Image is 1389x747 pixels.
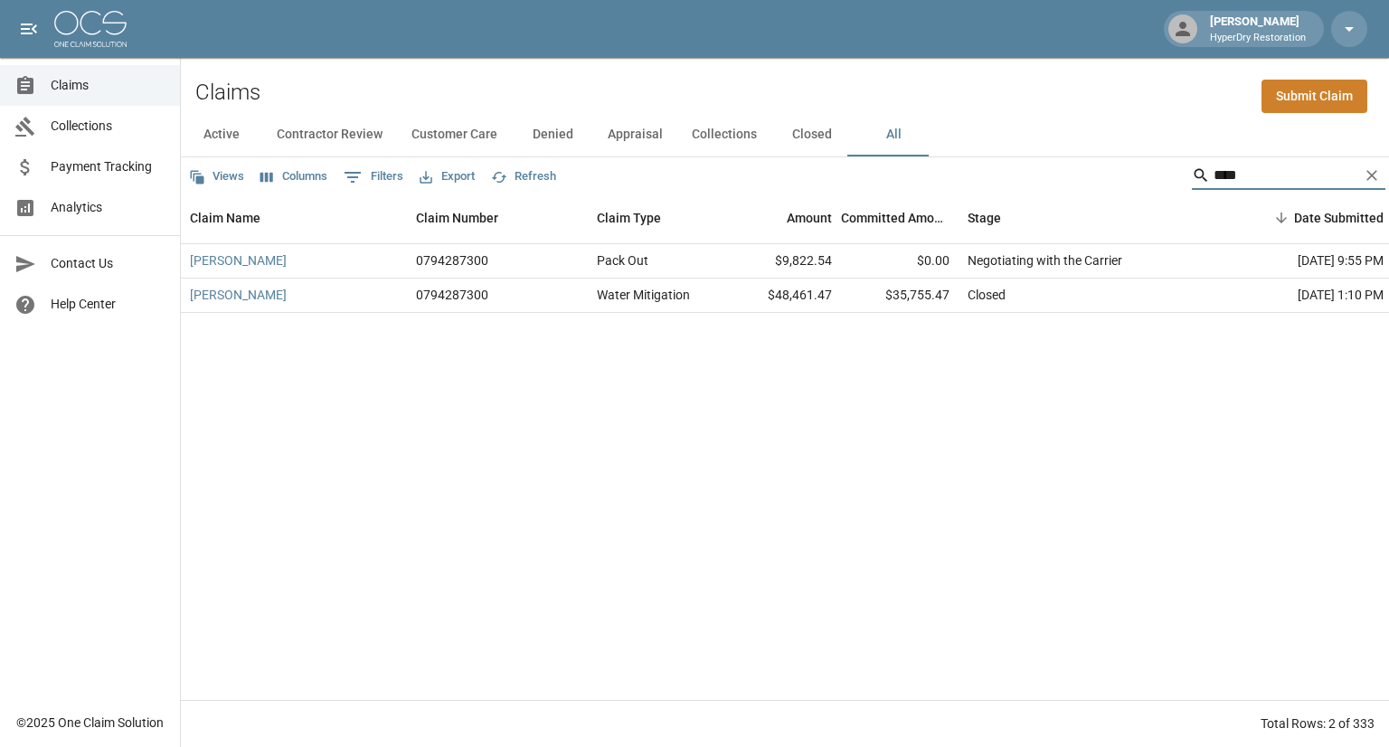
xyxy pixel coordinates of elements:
[54,11,127,47] img: ocs-logo-white-transparent.png
[771,113,853,156] button: Closed
[597,251,648,269] div: Pack Out
[597,286,690,304] div: Water Mitigation
[181,193,407,243] div: Claim Name
[597,193,661,243] div: Claim Type
[1210,31,1306,46] p: HyperDry Restoration
[1192,161,1385,194] div: Search
[1261,714,1375,733] div: Total Rows: 2 of 333
[181,113,1389,156] div: dynamic tabs
[593,113,677,156] button: Appraisal
[51,157,165,176] span: Payment Tracking
[181,113,262,156] button: Active
[416,286,488,304] div: 0794287300
[1358,162,1385,189] button: Clear
[588,193,723,243] div: Claim Type
[1294,193,1384,243] div: Date Submitted
[51,295,165,314] span: Help Center
[1203,13,1313,45] div: [PERSON_NAME]
[16,714,164,732] div: © 2025 One Claim Solution
[190,286,287,304] a: [PERSON_NAME]
[416,251,488,269] div: 0794287300
[487,163,561,191] button: Refresh
[853,113,934,156] button: All
[841,193,959,243] div: Committed Amount
[339,163,408,192] button: Show filters
[1269,205,1294,231] button: Sort
[841,279,959,313] div: $35,755.47
[51,117,165,136] span: Collections
[677,113,771,156] button: Collections
[190,251,287,269] a: [PERSON_NAME]
[959,193,1230,243] div: Stage
[262,113,397,156] button: Contractor Review
[968,193,1001,243] div: Stage
[51,198,165,217] span: Analytics
[1261,80,1367,113] a: Submit Claim
[787,193,832,243] div: Amount
[416,193,498,243] div: Claim Number
[841,244,959,279] div: $0.00
[11,11,47,47] button: open drawer
[723,244,841,279] div: $9,822.54
[195,80,260,106] h2: Claims
[397,113,512,156] button: Customer Care
[968,251,1122,269] div: Negotiating with the Carrier
[723,279,841,313] div: $48,461.47
[841,193,950,243] div: Committed Amount
[256,163,332,191] button: Select columns
[51,76,165,95] span: Claims
[51,254,165,273] span: Contact Us
[407,193,588,243] div: Claim Number
[723,193,841,243] div: Amount
[512,113,593,156] button: Denied
[190,193,260,243] div: Claim Name
[415,163,479,191] button: Export
[184,163,249,191] button: Views
[968,286,1006,304] div: Closed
